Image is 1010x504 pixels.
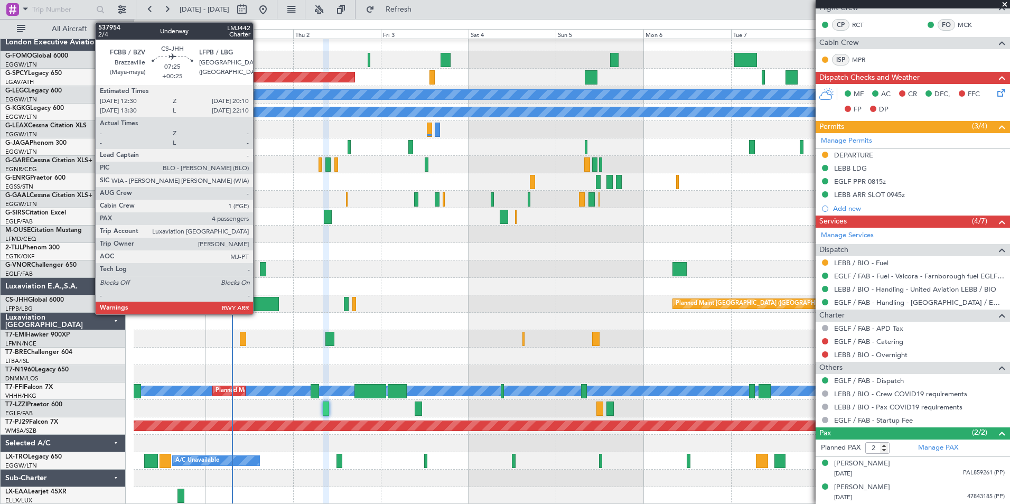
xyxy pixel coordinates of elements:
[381,29,469,39] div: Fri 3
[5,123,28,129] span: G-LEAX
[5,123,87,129] a: G-LEAXCessna Citation XLS
[5,270,33,278] a: EGLF/FAB
[852,55,876,64] a: MPR
[5,409,33,417] a: EGLF/FAB
[972,427,987,438] span: (2/2)
[5,218,33,226] a: EGLF/FAB
[5,192,30,199] span: G-GAAL
[834,493,852,501] span: [DATE]
[5,210,25,216] span: G-SIRS
[5,340,36,348] a: LFMN/NCE
[5,70,28,77] span: G-SPCY
[5,392,36,400] a: VHHH/HKG
[5,349,27,356] span: T7-BRE
[834,190,905,199] div: LEBB ARR SLOT 0945z
[5,332,70,338] a: T7-EMIHawker 900XP
[819,310,845,322] span: Charter
[361,1,424,18] button: Refresh
[5,53,32,59] span: G-FOMO
[5,70,62,77] a: G-SPCYLegacy 650
[5,402,27,408] span: T7-LZZI
[968,89,980,100] span: FFC
[832,54,849,66] div: ISP
[834,470,852,478] span: [DATE]
[832,19,849,31] div: CP
[5,489,67,495] a: LX-EAALearjet 45XR
[5,53,68,59] a: G-FOMOGlobal 6000
[556,29,643,39] div: Sun 5
[819,121,844,133] span: Permits
[854,105,862,115] span: FP
[819,37,859,49] span: Cabin Crew
[5,489,28,495] span: LX-EAA
[5,402,62,408] a: T7-LZZIPraetor 600
[5,175,30,181] span: G-ENRG
[854,89,864,100] span: MF
[821,230,874,241] a: Manage Services
[5,357,29,365] a: LTBA/ISL
[5,332,26,338] span: T7-EMI
[5,130,37,138] a: EGGW/LTN
[5,384,24,390] span: T7-FFI
[5,61,37,69] a: EGGW/LTN
[180,5,229,14] span: [DATE] - [DATE]
[5,210,66,216] a: G-SIRSCitation Excel
[5,235,36,243] a: LFMD/CEQ
[731,29,819,39] div: Tue 7
[5,227,82,234] a: M-OUSECitation Mustang
[5,245,60,251] a: 2-TIJLPhenom 300
[834,337,903,346] a: EGLF / FAB - Catering
[834,324,903,333] a: EGLF / FAB - APD Tax
[27,25,111,33] span: All Aircraft
[5,88,28,94] span: G-LEGC
[5,349,72,356] a: T7-BREChallenger 604
[5,427,36,435] a: WMSA/SZB
[5,227,31,234] span: M-OUSE
[834,459,890,469] div: [PERSON_NAME]
[216,383,382,399] div: Planned Maint [GEOGRAPHIC_DATA] ([GEOGRAPHIC_DATA])
[293,29,381,39] div: Thu 2
[205,29,293,39] div: Wed 1
[972,120,987,132] span: (3/4)
[5,140,67,146] a: G-JAGAPhenom 300
[5,419,29,425] span: T7-PJ29
[5,200,37,208] a: EGGW/LTN
[5,183,33,191] a: EGSS/STN
[5,245,23,251] span: 2-TIJL
[207,21,225,30] div: [DATE]
[5,253,34,260] a: EGTK/OXF
[676,296,842,312] div: Planned Maint [GEOGRAPHIC_DATA] ([GEOGRAPHIC_DATA])
[5,262,77,268] a: G-VNORChallenger 650
[5,262,31,268] span: G-VNOR
[5,297,28,303] span: CS-JHH
[5,384,53,390] a: T7-FFIFalcon 7X
[377,6,421,13] span: Refresh
[934,89,950,100] span: DFC,
[821,443,861,453] label: Planned PAX
[834,177,886,186] div: EGLF PPR 0815z
[819,216,847,228] span: Services
[32,2,93,17] input: Trip Number
[834,298,1005,307] a: EGLF / FAB - Handling - [GEOGRAPHIC_DATA] / EGLF / FAB
[5,367,69,373] a: T7-N1960Legacy 650
[5,165,37,173] a: EGNR/CEG
[5,96,37,104] a: EGGW/LTN
[908,89,917,100] span: CR
[918,443,958,453] a: Manage PAX
[5,105,30,111] span: G-KGKG
[938,19,955,31] div: FO
[5,157,92,164] a: G-GARECessna Citation XLS+
[967,492,1005,501] span: 47843185 (PP)
[5,192,92,199] a: G-GAALCessna Citation XLS+
[5,148,37,156] a: EGGW/LTN
[834,376,904,385] a: EGLF / FAB - Dispatch
[5,140,30,146] span: G-JAGA
[833,204,1005,213] div: Add new
[5,297,64,303] a: CS-JHHGlobal 6000
[5,454,62,460] a: LX-TROLegacy 650
[5,305,33,313] a: LFPB/LBG
[821,136,872,146] a: Manage Permits
[852,20,876,30] a: RCT
[972,216,987,227] span: (4/7)
[819,72,920,84] span: Dispatch Checks and Weather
